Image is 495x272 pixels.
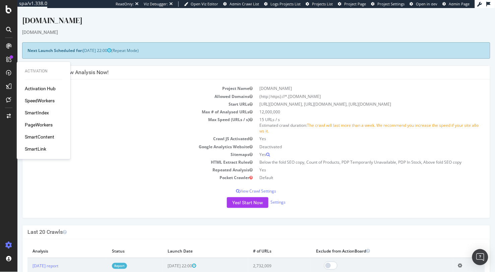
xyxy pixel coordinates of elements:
[443,1,470,7] a: Admin Page
[239,108,468,127] td: 15 URLs / s Estimated crawl duration:
[10,61,468,68] h4: Configure your New Analysis Now!
[239,85,468,92] td: (http|https)://*.[DOMAIN_NAME]
[5,7,473,21] div: [DOMAIN_NAME]
[253,192,268,197] a: Settings
[209,189,251,200] button: Yes! Start Now
[231,236,294,250] th: # of URLs
[10,180,468,186] p: View Crawl Settings
[231,250,294,265] td: 2,732,009
[10,166,239,173] td: Pocket Crawler
[378,1,405,6] span: Project Settings
[239,166,468,173] td: Default
[10,221,468,227] h4: Last 20 Crawls
[25,68,62,74] div: Activation
[10,158,239,166] td: Repeated Analysis
[25,122,53,128] a: PageWorkers
[264,1,301,7] a: Logs Projects List
[270,1,301,6] span: Logs Projects List
[10,92,239,100] td: Start URLs
[65,40,94,45] span: [DATE] 22:00
[10,40,65,45] strong: Next Launch Scheduled for:
[239,100,468,108] td: 12,000,000
[10,100,239,108] td: Max # of Analysed URLs
[230,1,259,6] span: Admin Crawl List
[345,1,366,6] span: Project Page
[306,1,333,7] a: Projects List
[191,1,218,6] span: Open Viz Editor
[239,143,468,150] td: Yes
[416,1,438,6] span: Open in dev
[10,108,239,127] td: Max Speed (URLs / s)
[223,1,259,7] a: Admin Crawl List
[239,127,468,134] td: Yes
[10,150,239,158] td: HTML Extract Rules
[144,1,168,7] div: Viz Debugger:
[338,1,366,7] a: Project Page
[116,1,134,7] div: ReadOnly:
[25,98,55,104] a: SpeedWorkers
[10,127,239,134] td: Crawl JS Activated
[10,143,239,150] td: Sitemaps
[472,249,488,265] div: Open Intercom Messenger
[25,134,54,141] a: SmartContent
[10,236,89,250] th: Analysis
[312,1,333,6] span: Projects List
[184,1,218,7] a: Open Viz Editor
[239,158,468,166] td: Yes
[239,76,468,84] td: [DOMAIN_NAME]
[150,255,179,261] span: [DATE] 22:00
[5,21,473,28] div: [DOMAIN_NAME]
[449,1,470,6] span: Admin Page
[10,85,239,92] td: Allowed Domains
[239,135,468,143] td: Deactivated
[5,34,473,51] div: (Repeat Mode)
[239,92,468,100] td: [URL][DOMAIN_NAME], [URL][DOMAIN_NAME], [URL][DOMAIN_NAME]
[10,76,239,84] td: Project Name
[15,255,41,261] a: [DATE] report
[294,236,435,250] th: Exclude from ActionBoard
[25,110,49,116] a: SmartIndex
[410,1,438,7] a: Open in dev
[239,150,468,158] td: Below the fold SEO copy, Count of Products, PDP Temporarily Unavailable, PDP In Stock, Above fold...
[25,146,46,153] a: SmartLink
[89,236,145,250] th: Status
[25,86,56,92] a: Activation Hub
[95,255,110,261] a: Report
[145,236,231,250] th: Launch Date
[10,135,239,143] td: Google Analytics Website
[242,114,461,126] span: The crawl will last more than a week. We recommend you increase the speed if your site allows it.
[371,1,405,7] a: Project Settings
